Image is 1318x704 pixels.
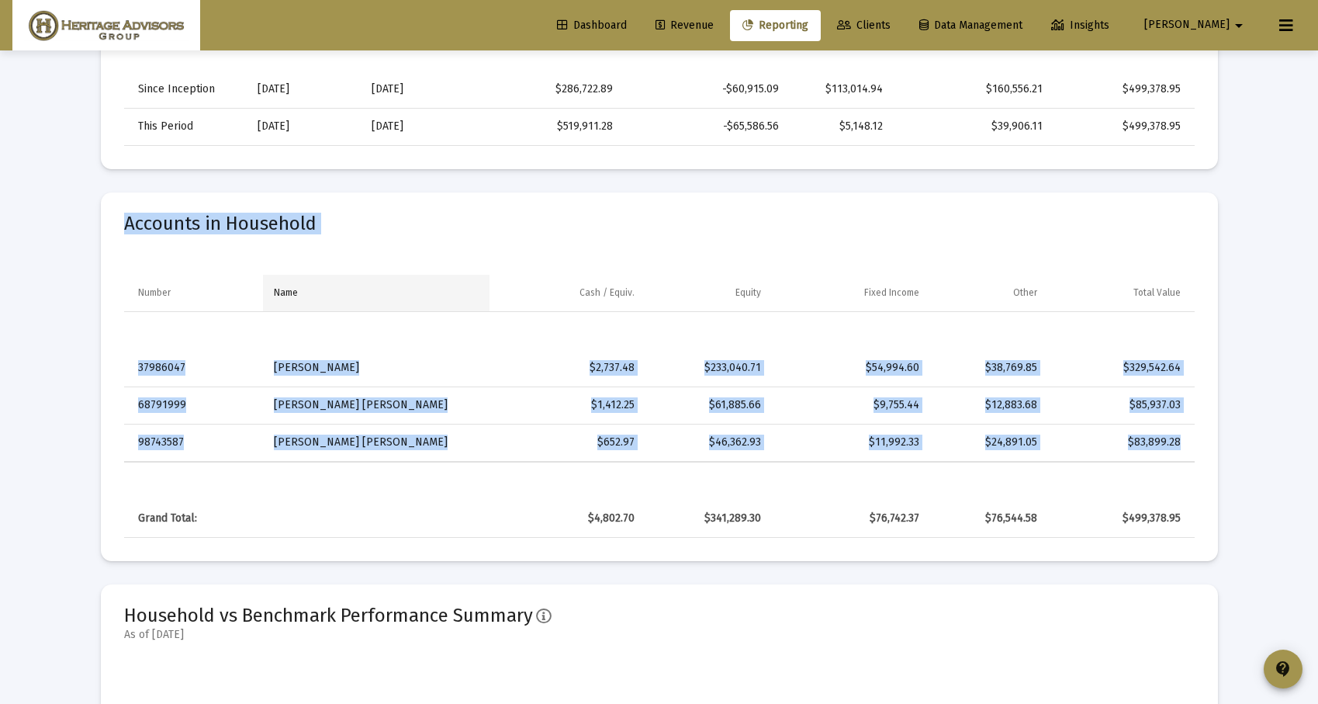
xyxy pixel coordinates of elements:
[825,10,903,41] a: Clients
[645,275,772,312] td: Column Equity
[124,71,247,108] td: Since Inception
[124,275,263,312] td: Column Number
[372,119,458,134] div: [DATE]
[656,19,714,32] span: Revenue
[138,511,252,526] div: Grand Total:
[124,605,533,626] span: Household vs Benchmark Performance Summary
[1059,435,1180,450] div: $83,899.28
[263,275,489,312] td: Column Name
[124,424,263,461] td: 98743587
[1059,511,1180,526] div: $499,378.95
[656,511,761,526] div: $341,289.30
[258,119,350,134] div: [DATE]
[941,511,1037,526] div: $76,544.58
[1274,660,1292,678] mat-icon: contact_support
[772,275,930,312] td: Column Fixed Income
[1051,19,1109,32] span: Insights
[1053,108,1194,145] td: $499,378.95
[372,81,458,97] div: [DATE]
[124,387,263,424] td: 68791999
[790,108,893,145] td: $5,148.12
[1039,10,1122,41] a: Insights
[1059,397,1180,413] div: $85,937.03
[124,238,1195,538] div: Data grid
[730,10,821,41] a: Reporting
[557,19,627,32] span: Dashboard
[894,71,1054,108] td: $160,556.21
[124,216,1195,231] mat-card-title: Accounts in Household
[941,397,1037,413] div: $12,883.68
[624,108,790,145] td: -$65,586.56
[500,397,635,413] div: $1,412.25
[742,19,808,32] span: Reporting
[124,108,247,145] td: This Period
[579,286,635,299] div: Cash / Equiv.
[783,511,919,526] div: $76,742.37
[656,360,761,376] div: $233,040.71
[489,275,646,312] td: Column Cash / Equiv.
[274,286,298,299] div: Name
[941,360,1037,376] div: $38,769.85
[500,360,635,376] div: $2,737.48
[263,387,489,424] td: [PERSON_NAME] [PERSON_NAME]
[469,71,624,108] td: $286,722.89
[263,349,489,387] td: [PERSON_NAME]
[500,511,635,526] div: $4,802.70
[930,275,1048,312] td: Column Other
[1013,286,1037,299] div: Other
[469,108,624,145] td: $519,911.28
[783,435,919,450] div: $11,992.33
[790,71,893,108] td: $113,014.94
[545,10,639,41] a: Dashboard
[894,108,1054,145] td: $39,906.11
[1144,19,1230,32] span: [PERSON_NAME]
[735,286,761,299] div: Equity
[124,349,263,387] td: 37986047
[907,10,1035,41] a: Data Management
[24,10,189,41] img: Dashboard
[1048,275,1194,312] td: Column Total Value
[837,19,891,32] span: Clients
[864,286,919,299] div: Fixed Income
[263,424,489,461] td: [PERSON_NAME] [PERSON_NAME]
[656,435,761,450] div: $46,362.93
[919,19,1022,32] span: Data Management
[138,286,171,299] div: Number
[941,435,1037,450] div: $24,891.05
[783,397,919,413] div: $9,755.44
[624,71,790,108] td: -$60,915.09
[656,397,761,413] div: $61,885.66
[783,360,919,376] div: $54,994.60
[1126,9,1267,40] button: [PERSON_NAME]
[258,81,350,97] div: [DATE]
[124,627,552,643] mat-card-subtitle: As of [DATE]
[500,435,635,450] div: $652.97
[643,10,726,41] a: Revenue
[1230,10,1248,41] mat-icon: arrow_drop_down
[1133,286,1181,299] div: Total Value
[1053,71,1194,108] td: $499,378.95
[1059,360,1180,376] div: $329,542.64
